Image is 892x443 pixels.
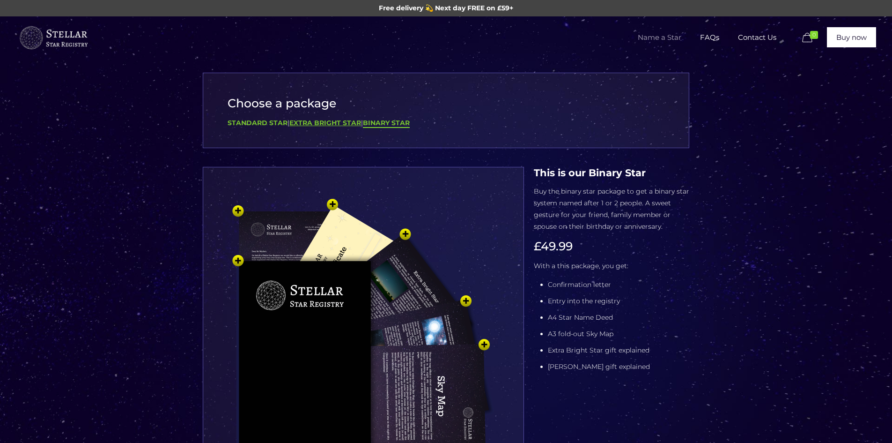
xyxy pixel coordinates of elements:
a: Contact Us [729,16,786,59]
span: FAQs [691,23,729,52]
a: Buy a Star [18,16,88,59]
a: 0 [800,32,822,44]
li: A3 fold-out Sky Map [548,328,689,340]
a: FAQs [691,16,729,59]
img: buyastar-logo-transparent [18,24,88,52]
span: 49.99 [541,239,573,253]
li: [PERSON_NAME] gift explained [548,361,689,373]
li: Entry into the registry [548,295,689,307]
h3: £ [534,240,689,253]
span: 0 [810,31,818,39]
li: A4 Star Name Deed [548,312,689,323]
a: Buy now [827,27,876,47]
a: Binary Star [363,119,410,128]
span: Name a Star [628,23,691,52]
span: Contact Us [729,23,786,52]
p: Buy the binary star package to get a binary star system named after 1 or 2 people. A sweet gestur... [534,186,689,233]
h4: This is our Binary Star [534,167,689,179]
a: Extra Bright Star [289,119,361,127]
div: | | [228,117,664,129]
li: Extra Bright Star gift explained [548,345,689,356]
li: Confirmation letter [548,279,689,291]
a: Name a Star [628,16,691,59]
span: Free delivery 💫 Next day FREE on £59+ [379,4,513,12]
a: Standard Star [228,119,288,127]
h3: Choose a package [228,97,664,110]
p: With a this package, you get: [534,260,689,272]
b: Binary Star [363,119,410,127]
